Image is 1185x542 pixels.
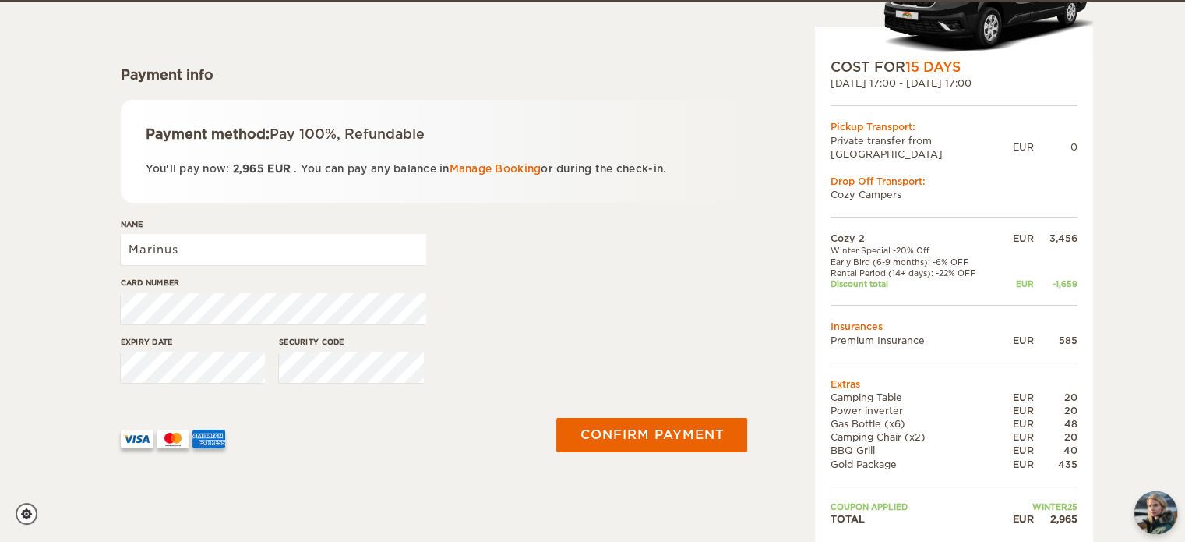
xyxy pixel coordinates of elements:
[146,125,723,143] div: Payment method:
[831,501,1001,512] td: Coupon applied
[1001,391,1034,404] div: EUR
[831,58,1077,76] div: COST FOR
[1134,491,1177,534] button: chat-button
[279,336,424,348] label: Security code
[1001,404,1034,417] div: EUR
[192,430,225,448] img: AMEX
[1034,458,1077,471] div: 435
[831,391,1001,404] td: Camping Table
[831,120,1077,133] div: Pickup Transport:
[1034,430,1077,444] div: 20
[556,418,747,452] button: Confirm payment
[831,175,1077,188] div: Drop Off Transport:
[831,512,1001,526] td: TOTAL
[1034,140,1077,154] div: 0
[831,334,1001,347] td: Premium Insurance
[1001,501,1077,512] td: WINTER25
[831,458,1001,471] td: Gold Package
[121,430,153,448] img: VISA
[1001,444,1034,457] div: EUR
[270,126,425,142] span: Pay 100%, Refundable
[1034,232,1077,245] div: 3,456
[121,218,426,230] label: Name
[831,320,1077,333] td: Insurances
[831,430,1001,444] td: Camping Chair (x2)
[1001,232,1034,245] div: EUR
[121,277,426,289] label: Card number
[1013,140,1034,154] div: EUR
[831,134,1013,161] td: Private transfer from [GEOGRAPHIC_DATA]
[831,278,1001,289] td: Discount total
[1034,278,1077,289] div: -1,659
[1001,417,1034,430] div: EUR
[831,444,1001,457] td: BBQ Grill
[831,267,1001,278] td: Rental Period (14+ days): -22% OFF
[1034,417,1077,430] div: 48
[157,430,189,448] img: mastercard
[1001,512,1034,526] div: EUR
[1034,512,1077,526] div: 2,965
[831,257,1001,267] td: Early Bird (6-9 months): -6% OFF
[1034,391,1077,404] div: 20
[450,163,541,175] a: Manage Booking
[267,163,291,175] span: EUR
[146,160,723,178] p: You'll pay now: . You can pay any balance in or during the check-in.
[1001,334,1034,347] div: EUR
[1034,334,1077,347] div: 585
[1034,444,1077,457] div: 40
[831,245,1001,256] td: Winter Special -20% Off
[1134,491,1177,534] img: Freyja at Cozy Campers
[831,232,1001,245] td: Cozy 2
[831,188,1077,201] td: Cozy Campers
[831,417,1001,430] td: Gas Bottle (x6)
[121,66,748,84] div: Payment info
[831,377,1077,391] td: Extras
[1001,458,1034,471] div: EUR
[16,503,48,525] a: Cookie settings
[1034,404,1077,417] div: 20
[905,59,961,75] span: 15 Days
[121,336,266,348] label: Expiry date
[831,76,1077,90] div: [DATE] 17:00 - [DATE] 17:00
[1001,278,1034,289] div: EUR
[233,163,264,175] span: 2,965
[1001,430,1034,444] div: EUR
[831,404,1001,417] td: Power inverter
